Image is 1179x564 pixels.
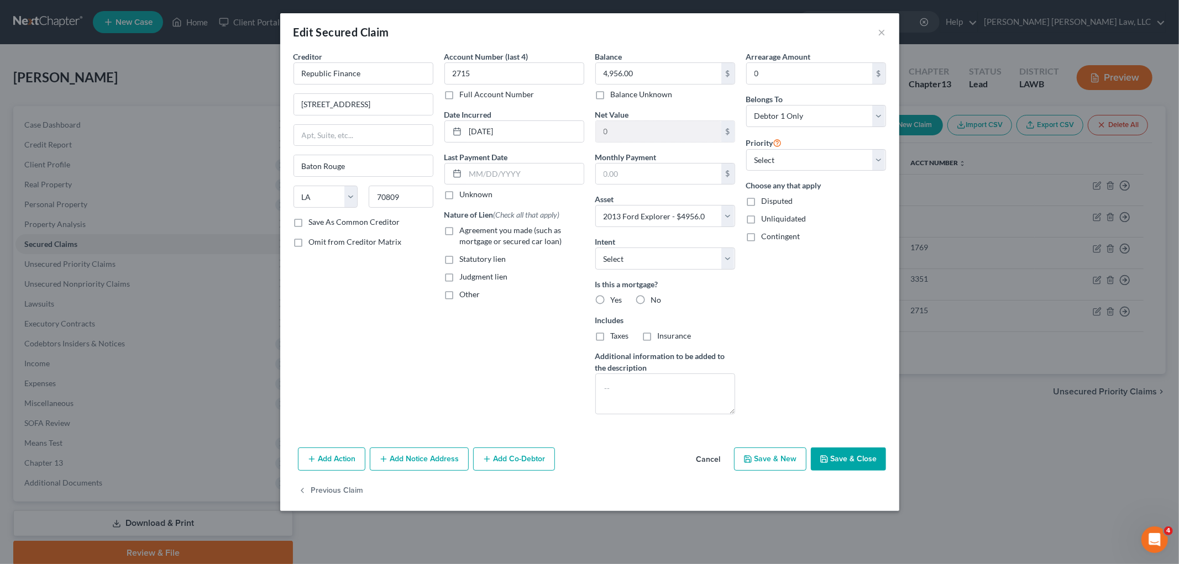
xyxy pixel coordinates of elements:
div: $ [721,164,735,185]
div: $ [872,63,885,84]
span: Insurance [658,331,691,340]
input: 0.00 [596,164,721,185]
span: No [651,295,662,304]
span: Unliquidated [762,214,806,223]
label: Date Incurred [444,109,492,120]
input: Search creditor by name... [294,62,433,85]
span: Disputed [762,196,793,205]
label: Choose any that apply [746,180,886,191]
div: Edit Secured Claim [294,24,389,40]
label: Additional information to be added to the description [595,350,735,373]
label: Is this a mortgage? [595,278,735,290]
label: Unknown [460,189,493,200]
input: Apt, Suite, etc... [294,125,433,146]
span: Asset [595,194,614,204]
button: Add Co-Debtor [473,447,555,471]
button: Cancel [688,449,730,471]
span: Statutory lien [460,254,506,263]
label: Monthly Payment [595,151,657,163]
input: XXXX [444,62,584,85]
span: Agreement you made (such as mortgage or secured car loan) [460,225,562,246]
label: Account Number (last 4) [444,51,528,62]
label: Full Account Number [460,89,535,100]
input: Enter address... [294,94,433,115]
span: Contingent [762,231,800,241]
label: Net Value [595,109,629,120]
button: Save & Close [811,447,886,471]
label: Balance [595,51,622,62]
button: Add Action [298,447,365,471]
span: (Check all that apply) [494,210,560,219]
label: Includes [595,314,735,326]
input: 0.00 [596,63,721,84]
label: Nature of Lien [444,209,560,220]
label: Last Payment Date [444,151,508,163]
label: Priority [746,136,782,149]
button: Add Notice Address [370,447,469,471]
div: $ [721,63,735,84]
label: Balance Unknown [611,89,673,100]
span: Other [460,289,480,299]
input: MM/DD/YYYY [465,164,584,185]
label: Save As Common Creditor [309,217,400,228]
label: Arrearage Amount [746,51,811,62]
button: × [878,25,886,39]
button: Previous Claim [298,479,364,503]
iframe: Intercom live chat [1141,526,1168,553]
input: Enter zip... [369,186,433,208]
input: Enter city... [294,155,433,176]
button: Save & New [734,447,806,471]
input: 0.00 [596,121,721,142]
span: 4 [1164,526,1173,535]
label: Intent [595,236,616,247]
span: Yes [611,295,622,304]
div: $ [721,121,735,142]
span: Omit from Creditor Matrix [309,237,402,246]
span: Creditor [294,52,323,61]
span: Taxes [611,331,629,340]
input: MM/DD/YYYY [465,121,584,142]
span: Judgment lien [460,272,508,281]
span: Belongs To [746,94,783,104]
input: 0.00 [747,63,872,84]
